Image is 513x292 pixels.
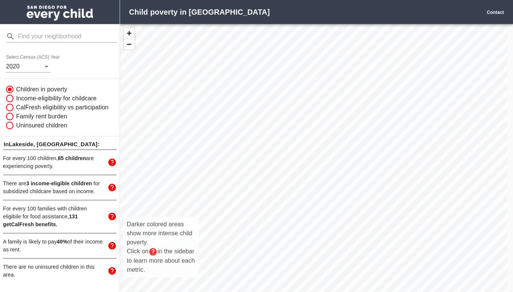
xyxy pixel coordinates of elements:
[3,155,94,169] span: For every 100 children, are experiencing poverty.
[6,55,62,60] label: Select Census (ACS) Year
[129,8,270,16] strong: Child poverty in [GEOGRAPHIC_DATA]
[3,233,117,258] div: A family is likely to pay40%of their income as rent.
[27,6,93,21] img: San Diego for Every Child logo
[487,10,504,15] a: Contact
[3,239,103,253] span: A family is likely to pay of their income as rent.
[3,200,117,233] div: For every 100 families with children eligibile for food assistance,131 getCalFresh benefits.
[16,85,67,94] span: Children in poverty
[18,30,117,42] input: Find your neighborhood
[127,220,196,274] p: Darker colored areas show more intense child poverty. Click on in the sidebar to learn more about...
[57,239,67,245] strong: 40 %
[6,61,51,73] div: 2020
[3,259,117,283] div: There are no uninsured children in this area.
[16,121,67,130] span: Uninsured children
[124,39,135,50] button: Zoom Out
[16,103,109,112] span: CalFresh eligibility vs participation
[16,94,97,103] span: Income-eligibility for childcare
[3,206,87,227] span: For every 100 families with children eligibile for food assistance,
[3,175,117,200] div: There are3 income-eligible children for subsidized childcare based on income.
[26,180,92,186] span: 3 income-eligible children
[3,213,78,227] span: 131 get
[3,150,117,175] div: For every 100 children,85 childrenare experiencing poverty.
[3,139,117,150] p: In Lakeside , [GEOGRAPHIC_DATA]:
[3,180,100,194] span: There are for subsidized childcare based on income.
[16,112,67,121] span: Family rent burden
[58,155,86,161] span: 85 children
[3,213,78,227] strong: CalFresh benefits.
[124,28,135,39] button: Zoom In
[3,264,94,278] span: There are no uninsured children in this area.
